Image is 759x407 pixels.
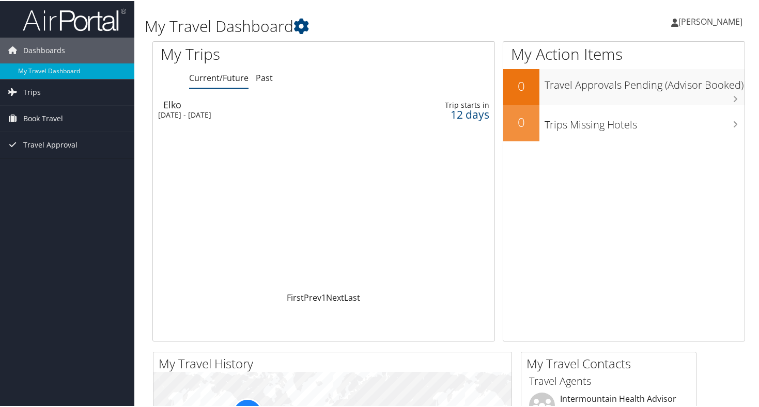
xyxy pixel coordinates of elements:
a: Past [256,71,273,83]
a: Next [326,291,344,302]
div: [DATE] - [DATE] [158,109,378,119]
div: 12 days [416,109,489,118]
h3: Trips Missing Hotels [545,111,745,131]
span: Trips [23,78,41,104]
a: [PERSON_NAME] [671,5,753,36]
a: Current/Future [189,71,249,83]
a: Prev [304,291,321,302]
h1: My Action Items [503,42,745,64]
span: Travel Approval [23,131,78,157]
h2: 0 [503,112,539,130]
h2: 0 [503,76,539,94]
h3: Travel Approvals Pending (Advisor Booked) [545,72,745,91]
h1: My Trips [161,42,344,64]
a: Last [344,291,360,302]
a: First [287,291,304,302]
span: [PERSON_NAME] [678,15,742,26]
a: 0Travel Approvals Pending (Advisor Booked) [503,68,745,104]
img: airportal-logo.png [23,7,126,31]
div: Elko [163,99,383,108]
h3: Travel Agents [529,373,688,387]
a: 0Trips Missing Hotels [503,104,745,140]
h1: My Travel Dashboard [145,14,550,36]
h2: My Travel Contacts [526,354,696,371]
span: Book Travel [23,105,63,131]
div: Trip starts in [416,100,489,109]
a: 1 [321,291,326,302]
h2: My Travel History [159,354,512,371]
span: Dashboards [23,37,65,62]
